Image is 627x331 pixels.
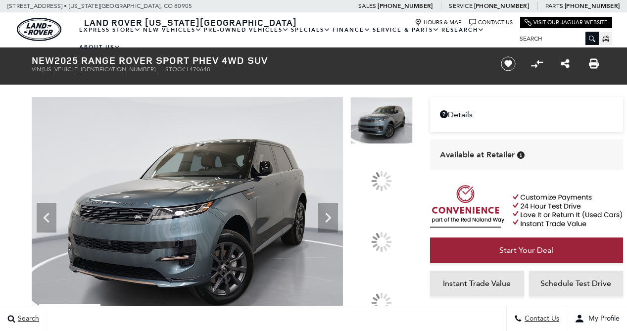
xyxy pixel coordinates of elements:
[517,151,525,159] div: Vehicle is in stock and ready for immediate delivery. Due to demand, availability is subject to c...
[565,2,620,10] a: [PHONE_NUMBER]
[512,33,599,45] input: Search
[540,279,611,288] span: Schedule Test Drive
[589,58,599,70] a: Print this New 2025 Range Rover Sport PHEV 4WD SUV
[165,66,187,73] span: Stock:
[39,304,100,323] div: (35) Photos
[7,2,192,9] a: [STREET_ADDRESS] • [US_STATE][GEOGRAPHIC_DATA], CO 80905
[443,279,511,288] span: Instant Trade Value
[474,2,529,10] a: [PHONE_NUMBER]
[84,16,297,28] span: Land Rover [US_STATE][GEOGRAPHIC_DATA]
[372,21,440,39] a: Service & Parts
[78,16,303,28] a: Land Rover [US_STATE][GEOGRAPHIC_DATA]
[430,271,524,296] a: Instant Trade Value
[43,66,155,73] span: [US_VEHICLE_IDENTIFICATION_NUMBER]
[15,315,39,323] span: Search
[32,97,343,331] img: New 2025 Giola Green Land Rover PHEV image 1
[440,110,613,119] a: Details
[350,97,413,144] img: New 2025 Giola Green Land Rover PHEV image 1
[32,53,54,67] strong: New
[17,18,61,41] img: Land Rover
[440,149,515,160] span: Available at Retailer
[358,2,376,9] span: Sales
[378,2,433,10] a: [PHONE_NUMBER]
[469,19,513,26] a: Contact Us
[17,18,61,41] a: land-rover
[203,21,290,39] a: Pre-Owned Vehicles
[32,55,484,66] h1: 2025 Range Rover Sport PHEV 4WD SUV
[561,58,570,70] a: Share this New 2025 Range Rover Sport PHEV 4WD SUV
[187,66,210,73] span: L470648
[530,56,544,71] button: Compare vehicle
[430,237,623,263] a: Start Your Deal
[545,2,563,9] span: Parts
[497,56,519,72] button: Save vehicle
[529,271,623,296] a: Schedule Test Drive
[415,19,462,26] a: Hours & Map
[78,21,142,39] a: EXPRESS STORE
[142,21,203,39] a: New Vehicles
[78,39,122,56] a: About Us
[440,21,485,39] a: Research
[584,315,620,323] span: My Profile
[332,21,372,39] a: Finance
[567,306,627,331] button: user-profile-menu
[525,19,608,26] a: Visit Our Jaguar Website
[78,21,512,56] nav: Main Navigation
[290,21,332,39] a: Specials
[32,66,43,73] span: VIN:
[449,2,472,9] span: Service
[499,245,553,255] span: Start Your Deal
[522,315,559,323] span: Contact Us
